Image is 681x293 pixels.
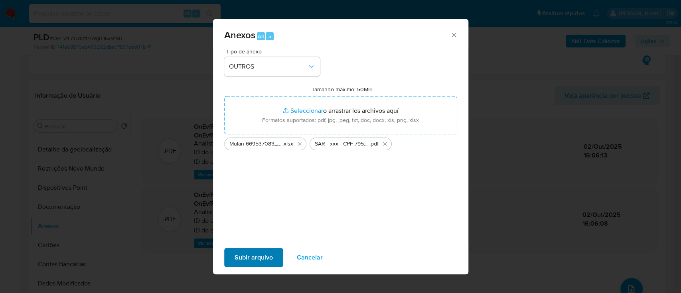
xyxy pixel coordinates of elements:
[229,140,282,148] span: Mulan 669537083_2025_10_01_16_39_23
[235,249,273,266] span: Subir arquivo
[268,33,271,40] span: a
[315,140,369,148] span: SAR - xxx - CPF 79530281234 - [PERSON_NAME]
[312,86,372,93] label: Tamanho máximo: 50MB
[226,49,322,54] span: Tipo de anexo
[224,28,255,42] span: Anexos
[229,63,307,71] span: OUTROS
[286,248,333,267] button: Cancelar
[224,248,283,267] button: Subir arquivo
[282,140,293,148] span: .xlsx
[224,134,457,150] ul: Archivos seleccionados
[297,249,323,266] span: Cancelar
[380,139,390,149] button: Eliminar SAR - xxx - CPF 79530281234 - ELTON MOREIRA DA COSTA.pdf
[450,31,457,38] button: Cerrar
[258,33,264,40] span: Alt
[295,139,304,149] button: Eliminar Mulan 669537083_2025_10_01_16_39_23.xlsx
[224,57,320,76] button: OUTROS
[369,140,379,148] span: .pdf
